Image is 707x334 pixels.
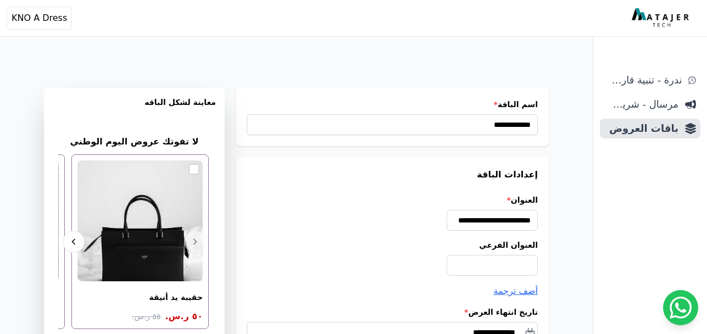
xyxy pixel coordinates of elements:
[184,231,206,253] button: Previous
[7,7,72,30] button: KNO A Dress
[493,285,538,298] button: أضف ترجمة
[247,194,538,205] label: العنوان
[132,311,160,322] span: ٥٥ ر.س.
[604,73,682,88] span: ندرة - تنبية قارب علي النفاذ
[632,8,692,28] img: MatajerTech Logo
[247,168,538,181] h3: إعدادات الباقة
[53,97,216,121] h3: معاينة لشكل الباقه
[604,97,678,112] span: مرسال - شريط دعاية
[12,12,67,25] span: KNO A Dress
[604,121,678,136] span: باقات العروض
[63,231,85,253] button: Next
[247,240,538,250] label: العنوان الفرعي
[247,307,538,318] label: تاريخ انتهاء العرض
[165,310,203,323] span: ٥٠ ر.س.
[247,99,538,110] label: اسم الباقة
[70,135,198,148] h2: لا تفوتك عروض اليوم الوطني
[493,286,538,296] span: أضف ترجمة
[149,292,203,302] div: حقيبة يد أنيقة
[77,160,203,281] img: حقيبة يد أنيقة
